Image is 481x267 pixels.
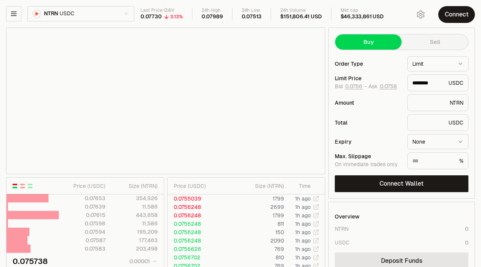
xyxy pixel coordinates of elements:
[168,220,228,228] td: 0.0756248
[44,10,58,17] span: NTRN
[140,13,162,20] div: 0.07730
[19,183,26,189] button: Show Sell Orders Only
[335,161,401,168] div: On immediate trades only
[112,228,158,236] div: 195,209
[60,10,74,17] span: USDC
[335,175,468,192] button: Connect Wallet
[295,220,311,227] time: 1h ago
[407,94,468,111] div: NTRN
[59,194,105,202] div: 0.07653
[295,246,311,252] time: 1h ago
[295,195,311,202] time: 1h ago
[379,83,397,89] button: 0.0758
[228,194,284,203] td: 1799
[140,8,183,13] div: Last Price (24h)
[170,14,183,20] div: 3.13%
[344,83,363,89] button: 0.0756
[168,253,228,262] td: 0.0756702
[335,100,401,105] div: Amount
[228,203,284,211] td: 2699
[33,10,40,18] img: NTRN Logo
[280,13,321,20] div: $151,806.41 USD
[228,236,284,245] td: 2090
[335,139,401,144] div: Expiry
[112,245,158,252] div: 203,498
[59,220,105,227] div: 0.07598
[295,237,311,244] time: 1h ago
[465,239,468,246] div: 0
[407,56,468,71] button: Limit
[168,211,228,220] td: 0.0756248
[295,254,311,261] time: 1h ago
[335,61,401,66] div: Order Type
[335,34,402,50] button: Buy
[335,213,360,220] div: Overview
[341,13,384,20] div: $46,333,861 USD
[168,194,228,203] td: 0.0755039
[112,236,158,244] div: 177,463
[59,245,105,252] div: 0.07583
[228,245,284,253] td: 769
[59,182,105,190] div: Price ( USDC )
[127,257,158,266] button: 0.00001
[295,229,311,236] time: 1h ago
[228,220,284,228] td: 811
[295,204,311,210] time: 1h ago
[59,211,105,219] div: 0.07615
[291,182,311,190] div: Time
[407,152,468,169] div: %
[59,236,105,244] div: 0.07587
[202,13,223,20] div: 0.07989
[335,225,349,233] div: NTRN
[228,211,284,220] td: 1799
[228,228,284,236] td: 150
[295,212,311,219] time: 1h ago
[407,134,468,149] button: None
[335,120,401,125] div: Total
[168,245,228,253] td: 0.0756626
[112,182,158,190] div: Size ( NTRN )
[112,203,158,210] div: 11,586
[12,183,18,189] button: Show Buy and Sell Orders
[280,8,321,13] div: 24h Volume
[368,83,397,90] span: Ask
[59,228,105,236] div: 0.07594
[112,194,158,202] div: 354,926
[335,83,367,90] span: Bid -
[168,203,228,211] td: 0.0756248
[242,8,262,13] div: 24h Low
[27,183,33,189] button: Show Buy Orders Only
[174,182,228,190] div: Price ( USDC )
[234,182,284,190] div: Size ( NTRN )
[168,236,228,245] td: 0.0756248
[6,28,325,174] iframe: Financial Chart
[407,114,468,131] div: USDC
[112,211,158,219] div: 443,658
[59,203,105,210] div: 0.07639
[465,225,468,233] div: 0
[438,6,475,23] button: Connect
[228,253,284,262] td: 810
[112,220,158,227] div: 11,586
[335,76,401,81] div: Limit Price
[242,13,262,20] div: 0.07513
[335,239,350,246] div: USDC
[13,256,48,267] div: 0.075738
[402,34,468,50] button: Sell
[407,74,468,91] div: USDC
[335,154,401,159] div: Max. Slippage
[341,8,384,13] div: Mkt cap
[202,8,223,13] div: 24h High
[168,228,228,236] td: 0.0756248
